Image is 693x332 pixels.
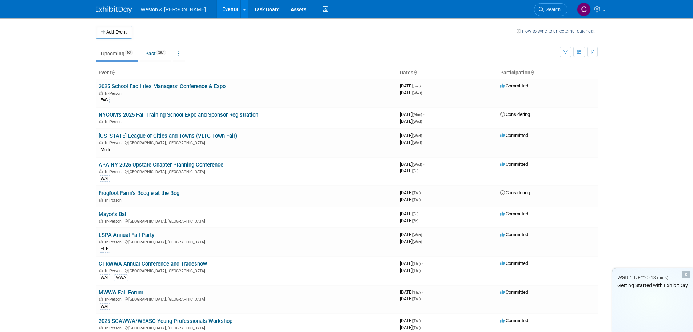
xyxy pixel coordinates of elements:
a: Upcoming63 [96,47,138,60]
span: - [422,289,423,295]
span: [DATE] [400,218,418,223]
span: In-Person [105,326,124,331]
span: - [423,161,424,167]
span: 297 [156,50,166,55]
th: Event [96,67,397,79]
span: Committed [500,211,528,216]
th: Participation [497,67,598,79]
span: - [422,190,423,195]
span: In-Person [105,120,124,124]
a: Sort by Participation Type [530,70,534,75]
span: In-Person [105,219,124,224]
a: Sort by Event Name [112,70,115,75]
span: Considering [500,112,530,117]
span: [DATE] [400,197,421,202]
span: Committed [500,318,528,323]
span: - [419,211,421,216]
span: (Thu) [413,262,421,266]
div: EGE [99,246,110,252]
div: [GEOGRAPHIC_DATA], [GEOGRAPHIC_DATA] [99,239,394,245]
a: Frogfoot Farm's Boogie at the Bog [99,190,179,196]
span: In-Person [105,198,124,203]
span: [DATE] [400,261,423,266]
span: - [422,318,423,323]
span: [DATE] [400,140,422,145]
img: ExhibitDay [96,6,132,13]
a: [US_STATE] League of Cities and Towns (VLTC Town Fair) [99,133,237,139]
span: [DATE] [400,232,424,237]
span: Committed [500,289,528,295]
th: Dates [397,67,497,79]
span: (Thu) [413,297,421,301]
a: MWWA Fall Forum [99,289,143,296]
div: [GEOGRAPHIC_DATA], [GEOGRAPHIC_DATA] [99,296,394,302]
span: [DATE] [400,318,423,323]
span: Committed [500,133,528,138]
span: In-Person [105,141,124,145]
span: Committed [500,232,528,237]
span: [DATE] [400,161,424,167]
div: WAT [99,175,111,182]
div: [GEOGRAPHIC_DATA], [GEOGRAPHIC_DATA] [99,267,394,273]
span: (Thu) [413,198,421,202]
a: CTRWWA Annual Conference and Tradeshow [99,261,207,267]
span: (Wed) [413,141,422,145]
span: - [423,133,424,138]
span: - [422,83,423,89]
span: [DATE] [400,296,421,301]
div: [GEOGRAPHIC_DATA], [GEOGRAPHIC_DATA] [99,168,394,174]
span: (Fri) [413,169,418,173]
span: [DATE] [400,133,424,138]
img: In-Person Event [99,219,103,223]
a: Sort by Start Date [413,70,417,75]
span: - [423,112,424,117]
span: In-Person [105,269,124,273]
a: 2025 SCAWWA/WEASC Young Professionals Workshop [99,318,232,324]
div: Getting Started with ExhibitDay [612,282,693,289]
a: Past297 [140,47,171,60]
span: Committed [500,261,528,266]
div: [GEOGRAPHIC_DATA], [GEOGRAPHIC_DATA] [99,140,394,145]
a: Mayor's Ball [99,211,128,218]
span: (Mon) [413,113,422,117]
span: 63 [125,50,133,55]
div: Multi [99,147,112,153]
span: Search [544,7,561,12]
div: [GEOGRAPHIC_DATA], [GEOGRAPHIC_DATA] [99,218,394,224]
img: In-Person Event [99,169,103,173]
span: In-Person [105,240,124,245]
img: In-Person Event [99,297,103,301]
div: Dismiss [682,271,690,278]
span: [DATE] [400,289,423,295]
span: (Thu) [413,290,421,294]
div: FAC [99,97,110,103]
span: [DATE] [400,267,421,273]
span: [DATE] [400,190,423,195]
div: [GEOGRAPHIC_DATA], [GEOGRAPHIC_DATA] [99,325,394,331]
a: LSPA Annual Fall Party [99,232,154,238]
span: (Thu) [413,326,421,330]
a: Search [534,3,567,16]
span: (Fri) [413,219,418,223]
img: In-Person Event [99,141,103,144]
span: (Wed) [413,163,422,167]
span: (Wed) [413,120,422,124]
span: [DATE] [400,83,423,89]
span: (Fri) [413,212,418,216]
span: (Wed) [413,134,422,138]
span: (Thu) [413,191,421,195]
span: (Sun) [413,84,421,88]
img: C Carlino [577,3,591,16]
span: [DATE] [400,112,424,117]
span: (Thu) [413,319,421,323]
div: WAT [99,303,111,310]
span: (Thu) [413,269,421,273]
img: In-Person Event [99,198,103,202]
img: In-Person Event [99,120,103,123]
span: [DATE] [400,211,421,216]
span: Weston & [PERSON_NAME] [141,7,206,12]
span: (Wed) [413,233,422,237]
span: Committed [500,83,528,89]
span: Considering [500,190,530,195]
span: (Wed) [413,91,422,95]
